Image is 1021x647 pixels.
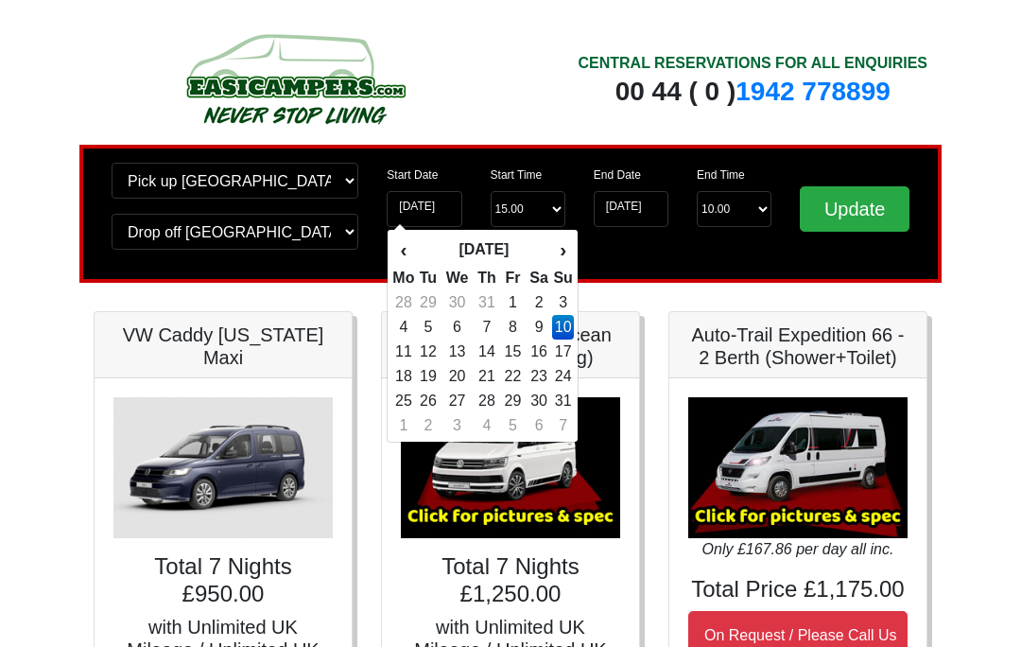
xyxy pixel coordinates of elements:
td: 29 [415,290,441,315]
td: 6 [526,413,553,438]
th: [DATE] [415,234,552,266]
td: 25 [391,389,415,413]
td: 12 [415,340,441,364]
td: 3 [552,290,573,315]
th: ‹ [391,234,415,266]
td: 18 [391,364,415,389]
img: VW California Ocean T6.1 (Auto, Awning) [401,397,620,538]
th: We [441,266,473,290]
input: Update [800,186,909,232]
td: 28 [391,290,415,315]
td: 17 [552,340,573,364]
th: Fr [500,266,526,290]
td: 6 [441,315,473,340]
img: campers-checkout-logo.png [115,26,475,131]
td: 4 [391,315,415,340]
div: CENTRAL RESERVATIONS FOR ALL ENQUIRIES [578,52,927,75]
td: 29 [500,389,526,413]
td: 28 [474,389,501,413]
td: 1 [500,290,526,315]
td: 11 [391,340,415,364]
h4: Total 7 Nights £1,250.00 [401,553,620,608]
td: 31 [474,290,501,315]
td: 30 [441,290,473,315]
td: 24 [552,364,573,389]
a: 1942 778899 [735,77,891,106]
td: 7 [552,413,573,438]
td: 5 [500,413,526,438]
td: 20 [441,364,473,389]
label: End Date [594,166,641,184]
th: › [552,234,573,266]
h5: Auto-Trail Expedition 66 - 2 Berth (Shower+Toilet) [688,323,908,369]
td: 13 [441,340,473,364]
td: 26 [415,389,441,413]
td: 2 [526,290,553,315]
td: 4 [474,413,501,438]
img: VW Caddy California Maxi [113,397,333,538]
label: End Time [697,166,745,184]
input: Return Date [594,191,668,227]
td: 2 [415,413,441,438]
td: 19 [415,364,441,389]
td: 23 [526,364,553,389]
td: 27 [441,389,473,413]
td: 1 [391,413,415,438]
img: Auto-Trail Expedition 66 - 2 Berth (Shower+Toilet) [688,397,908,538]
label: Start Time [491,166,543,184]
h4: Total Price £1,175.00 [688,576,908,603]
td: 15 [500,340,526,364]
input: Start Date [387,191,461,227]
td: 21 [474,364,501,389]
td: 14 [474,340,501,364]
td: 10 [552,315,573,340]
td: 22 [500,364,526,389]
th: Mo [391,266,415,290]
td: 8 [500,315,526,340]
td: 5 [415,315,441,340]
td: 30 [526,389,553,413]
td: 3 [441,413,473,438]
td: 7 [474,315,501,340]
th: Su [552,266,573,290]
label: Start Date [387,166,438,184]
div: 00 44 ( 0 ) [578,75,927,109]
th: Tu [415,266,441,290]
th: Sa [526,266,553,290]
td: 16 [526,340,553,364]
td: 31 [552,389,573,413]
th: Th [474,266,501,290]
h4: Total 7 Nights £950.00 [113,553,333,608]
i: Only £167.86 per day all inc. [702,541,894,557]
h5: VW Caddy [US_STATE] Maxi [113,323,333,369]
td: 9 [526,315,553,340]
